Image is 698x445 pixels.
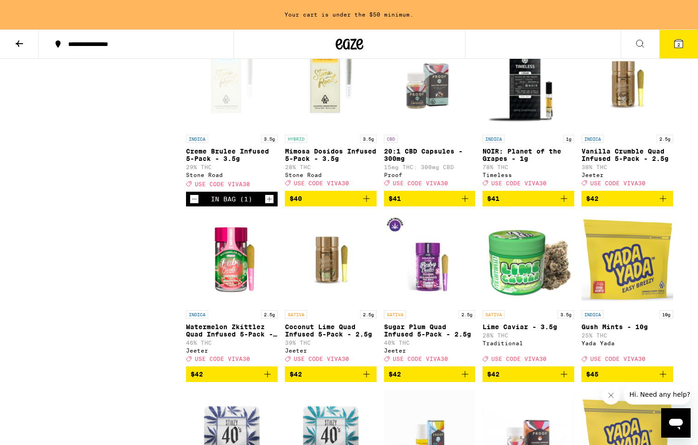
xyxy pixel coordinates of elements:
span: USE CODE VIVA30 [195,356,250,362]
div: Jeeter [384,348,476,354]
span: 2 [677,42,680,47]
span: $45 [586,371,599,378]
a: Open page for Lime Caviar - 3.5g from Traditional [483,214,574,366]
p: 28% THC [285,164,377,170]
button: Add to bag [582,366,673,382]
p: INDICA [483,135,505,143]
p: Lime Caviar - 3.5g [483,323,574,331]
span: $42 [586,195,599,202]
span: USE CODE VIVA30 [294,180,349,186]
img: Stone Road - Mimosa Dosidos Infused 5-Pack - 3.5g [285,38,377,130]
p: Gush Mints - 10g [582,323,673,331]
button: Add to bag [483,366,574,382]
button: Add to bag [582,191,673,206]
button: Increment [265,194,274,204]
p: 2.5g [360,310,377,319]
p: Watermelon Zkittlez Quad Infused 5-Pack - 2.5g [186,323,278,338]
img: Timeless - NOIR: Planet of the Grapes - 1g [483,38,574,130]
p: 10g [659,310,673,319]
span: $41 [487,195,500,202]
iframe: Button to launch messaging window [661,408,691,438]
div: Proof [384,172,476,178]
button: Add to bag [384,191,476,206]
button: Add to bag [186,366,278,382]
p: 25% THC [582,332,673,338]
p: INDICA [582,135,604,143]
p: HYBRID [285,135,307,143]
p: CBD [384,135,398,143]
a: Open page for Creme Brulee Infused 5-Pack - 3.5g from Stone Road [186,38,278,192]
img: Jeeter - Sugar Plum Quad Infused 5-Pack - 2.5g [384,214,476,306]
iframe: Close message [602,386,620,405]
p: SATIVA [483,310,505,319]
a: Open page for NOIR: Planet of the Grapes - 1g from Timeless [483,38,574,191]
p: 3.5g [558,310,574,319]
p: NOIR: Planet of the Grapes - 1g [483,148,574,162]
p: Creme Brulee Infused 5-Pack - 3.5g [186,148,278,162]
p: SATIVA [384,310,406,319]
p: Vanilla Crumble Quad Infused 5-Pack - 2.5g [582,148,673,162]
span: USE CODE VIVA30 [491,180,547,186]
a: Open page for Vanilla Crumble Quad Infused 5-Pack - 2.5g from Jeeter [582,38,673,191]
button: 2 [659,30,698,58]
a: Open page for 20:1 CBD Capsules - 300mg from Proof [384,38,476,191]
p: INDICA [186,310,208,319]
span: USE CODE VIVA30 [590,180,646,186]
p: 2.5g [657,135,673,143]
a: Open page for Watermelon Zkittlez Quad Infused 5-Pack - 2.5g from Jeeter [186,214,278,366]
div: Traditional [483,340,574,346]
img: Jeeter - Watermelon Zkittlez Quad Infused 5-Pack - 2.5g [186,214,278,306]
p: 28% THC [483,332,574,338]
p: 2.5g [459,310,475,319]
div: Jeeter [285,348,377,354]
span: USE CODE VIVA30 [195,181,250,187]
span: USE CODE VIVA30 [590,356,646,362]
button: Decrement [190,194,199,204]
span: USE CODE VIVA30 [393,356,448,362]
p: 15mg THC: 300mg CBD [384,164,476,170]
p: 40% THC [384,340,476,346]
span: $40 [290,195,302,202]
p: 3.5g [360,135,377,143]
div: Stone Road [285,172,377,178]
p: Coconut Lime Quad Infused 5-Pack - 2.5g [285,323,377,338]
div: In Bag (1) [211,195,252,203]
img: Traditional - Lime Caviar - 3.5g [483,214,574,306]
div: Jeeter [582,172,673,178]
span: USE CODE VIVA30 [491,356,547,362]
p: SATIVA [285,310,307,319]
a: Open page for Sugar Plum Quad Infused 5-Pack - 2.5g from Jeeter [384,214,476,366]
p: Sugar Plum Quad Infused 5-Pack - 2.5g [384,323,476,338]
p: 38% THC [582,164,673,170]
p: 78% THC [483,164,574,170]
span: $42 [487,371,500,378]
p: 1g [563,135,574,143]
img: Jeeter - Vanilla Crumble Quad Infused 5-Pack - 2.5g [582,38,673,130]
iframe: Message from company [624,384,691,405]
span: $42 [191,371,203,378]
p: 46% THC [186,340,278,346]
a: Open page for Coconut Lime Quad Infused 5-Pack - 2.5g from Jeeter [285,214,377,366]
a: Open page for Mimosa Dosidos Infused 5-Pack - 3.5g from Stone Road [285,38,377,191]
p: 20:1 CBD Capsules - 300mg [384,148,476,162]
span: USE CODE VIVA30 [294,356,349,362]
p: 39% THC [285,340,377,346]
img: Jeeter - Coconut Lime Quad Infused 5-Pack - 2.5g [285,214,377,306]
p: 3.5g [261,135,278,143]
span: $42 [290,371,302,378]
a: Open page for Gush Mints - 10g from Yada Yada [582,214,673,366]
div: Timeless [483,172,574,178]
p: 2.5g [261,310,278,319]
p: INDICA [186,135,208,143]
p: Mimosa Dosidos Infused 5-Pack - 3.5g [285,148,377,162]
p: 29% THC [186,164,278,170]
span: $42 [389,371,401,378]
div: Jeeter [186,348,278,354]
img: Proof - 20:1 CBD Capsules - 300mg [384,38,476,130]
div: Stone Road [186,172,278,178]
button: Add to bag [285,191,377,206]
img: Yada Yada - Gush Mints - 10g [582,214,673,306]
span: $41 [389,195,401,202]
div: Yada Yada [582,340,673,346]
